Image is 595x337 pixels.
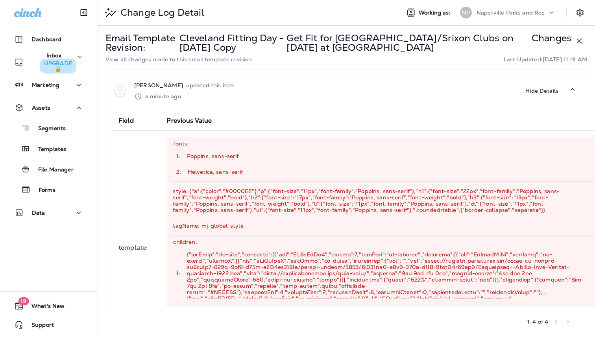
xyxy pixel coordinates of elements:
[8,100,90,116] button: Assets
[173,223,589,229] p: tagName: mj-global-style
[40,59,76,74] button: UPGRADE🔒
[30,146,66,153] p: Templates
[179,33,285,52] p: Cleveland Fitting Day - [DATE] Copy
[8,140,90,157] button: Templates
[105,33,178,52] p: Email Template Revision:
[105,55,252,63] p: View all changes made to this email template revision
[32,210,45,216] p: Data
[134,81,183,89] p: [PERSON_NAME]
[187,153,583,159] p: Poppins, sans-serif
[31,187,55,194] p: Forms
[118,244,154,252] p: template :
[118,118,154,124] p: Field
[186,82,235,88] p: updated this item
[32,105,50,111] p: Assets
[8,181,90,198] button: Forms
[24,303,65,312] span: What's New
[8,205,90,221] button: Data
[573,6,587,20] button: Settings
[30,166,74,174] p: File Manager
[173,188,589,213] p: style: {"a":{"color":"#0000EE"},"p":{"font-size":"11px","font-family":"Poppins, sans-serif"},"h1"...
[43,61,73,72] div: UPGRADE🔒
[8,54,90,70] button: InboxUPGRADE🔒
[32,82,59,88] p: Marketing
[145,92,181,100] div: Aug 28, 2025 11:18 AM
[188,169,583,175] p: Helvetica, sans-serif
[8,31,90,47] button: Dashboard
[31,52,76,72] p: Inbox
[419,9,452,16] span: Working as:
[145,93,181,99] p: a minute ago
[117,7,204,18] p: Change Log Detail
[187,251,583,295] p: {"lorEmip":"do-sita","consecte":[{"adi":"EL8sEdDo4","eiusmo":7,"temPori":"ut-laboree","dolorema":...
[24,322,54,331] span: Support
[477,9,544,16] p: Naperville Parks and Rec
[8,298,90,314] button: 19What's New
[8,317,90,333] button: Support
[176,270,180,276] p: 1:
[504,56,587,63] p: Last Updated: [DATE] 11:19 AM
[30,125,66,133] p: Segments
[286,33,530,52] p: Get Fit for [GEOGRAPHIC_DATA]/Srixon Clubs on [DATE] at [GEOGRAPHIC_DATA]
[527,319,548,325] div: 1 - 4 of 4
[8,77,90,93] button: Marketing
[73,5,95,20] button: Collapse Sidebar
[525,88,558,94] p: Hide Details
[173,140,383,147] p: fonts:
[31,36,61,42] p: Dashboard
[532,33,571,43] p: Changes
[460,7,472,18] div: NP
[173,239,383,245] p: children:
[176,169,181,175] p: 2:
[8,120,90,136] button: Segments
[176,153,180,159] p: 1:
[8,161,90,177] button: File Manager
[18,297,29,305] span: 19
